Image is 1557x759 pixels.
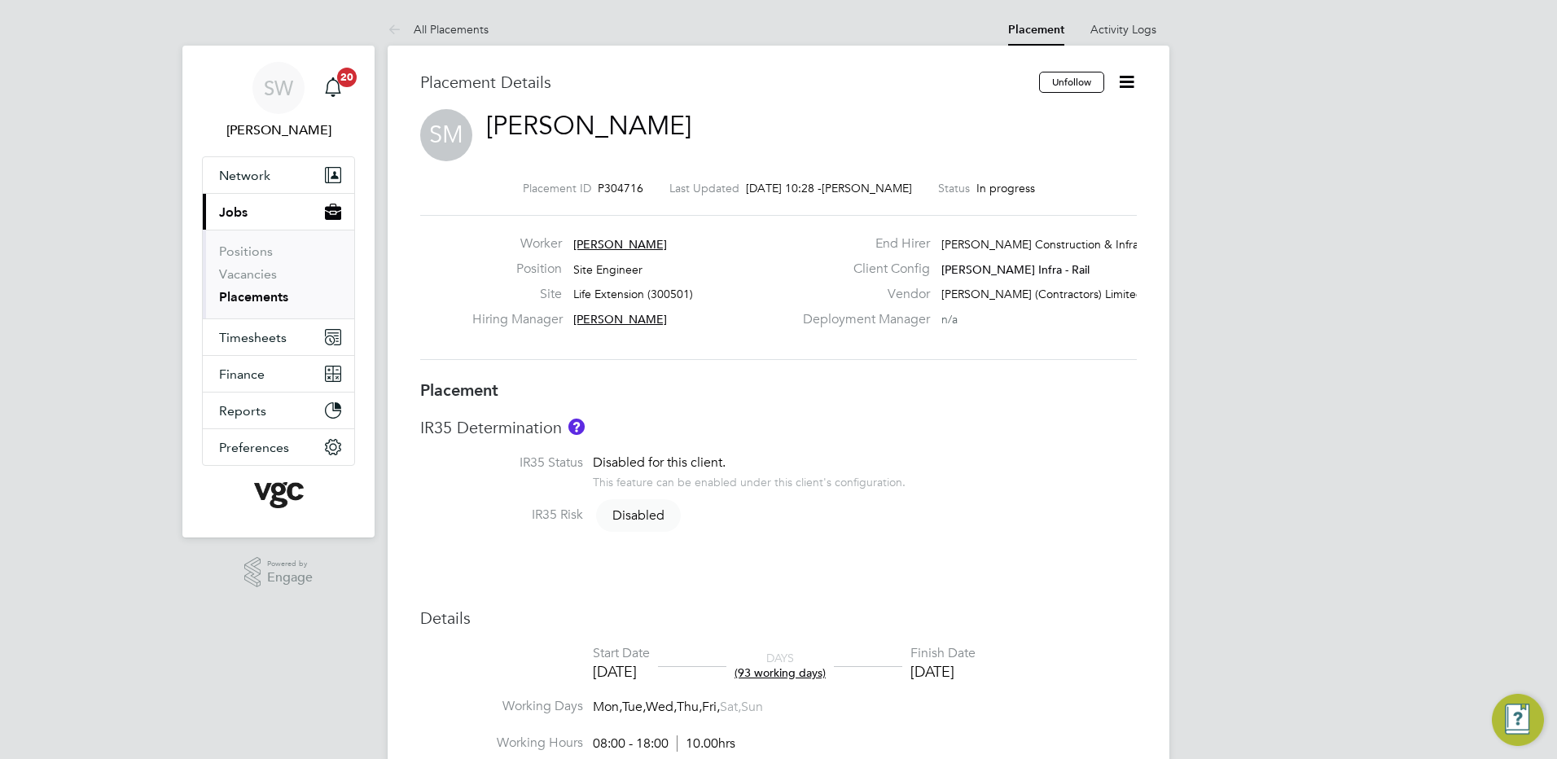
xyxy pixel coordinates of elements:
[573,287,693,301] span: Life Extension (300501)
[593,662,650,681] div: [DATE]
[910,662,976,681] div: [DATE]
[420,417,1137,438] h3: IR35 Determination
[720,699,741,715] span: Sat,
[593,699,622,715] span: Mon,
[420,109,472,161] span: SM
[420,454,583,472] label: IR35 Status
[793,235,930,252] label: End Hirer
[793,261,930,278] label: Client Config
[203,194,354,230] button: Jobs
[264,77,293,99] span: SW
[941,237,1159,252] span: [PERSON_NAME] Construction & Infrast…
[573,262,643,277] span: Site Engineer
[317,62,349,114] a: 20
[472,286,562,303] label: Site
[219,243,273,259] a: Positions
[472,261,562,278] label: Position
[219,266,277,282] a: Vacancies
[202,62,355,140] a: SW[PERSON_NAME]
[267,557,313,571] span: Powered by
[203,429,354,465] button: Preferences
[244,557,314,588] a: Powered byEngage
[793,286,930,303] label: Vendor
[219,330,287,345] span: Timesheets
[203,393,354,428] button: Reports
[420,735,583,752] label: Working Hours
[1492,694,1544,746] button: Engage Resource Center
[941,287,1143,301] span: [PERSON_NAME] (Contractors) Limited
[568,419,585,435] button: About IR35
[593,645,650,662] div: Start Date
[472,235,562,252] label: Worker
[677,699,702,715] span: Thu,
[254,482,304,508] img: vgcgroup-logo-retina.png
[573,312,667,327] span: [PERSON_NAME]
[646,699,677,715] span: Wed,
[622,699,646,715] span: Tue,
[203,319,354,355] button: Timesheets
[741,699,763,715] span: Sun
[523,181,591,195] label: Placement ID
[910,645,976,662] div: Finish Date
[726,651,834,680] div: DAYS
[822,181,912,195] span: [PERSON_NAME]
[182,46,375,537] nav: Main navigation
[420,507,583,524] label: IR35 Risk
[976,181,1035,195] span: In progress
[267,571,313,585] span: Engage
[938,181,970,195] label: Status
[596,499,681,532] span: Disabled
[420,698,583,715] label: Working Days
[573,237,667,252] span: [PERSON_NAME]
[388,22,489,37] a: All Placements
[472,311,562,328] label: Hiring Manager
[1008,23,1064,37] a: Placement
[1090,22,1156,37] a: Activity Logs
[486,110,691,142] a: [PERSON_NAME]
[203,230,354,318] div: Jobs
[219,366,265,382] span: Finance
[677,735,735,752] span: 10.00hrs
[593,454,726,471] span: Disabled for this client.
[219,168,270,183] span: Network
[420,380,498,400] b: Placement
[420,608,1137,629] h3: Details
[941,312,958,327] span: n/a
[420,72,1027,93] h3: Placement Details
[735,665,826,680] span: (93 working days)
[203,356,354,392] button: Finance
[598,181,643,195] span: P304716
[669,181,739,195] label: Last Updated
[219,204,248,220] span: Jobs
[203,157,354,193] button: Network
[746,181,822,195] span: [DATE] 10:28 -
[593,471,906,489] div: This feature can be enabled under this client's configuration.
[219,289,288,305] a: Placements
[337,68,357,87] span: 20
[202,121,355,140] span: Simon Woodcock
[793,311,930,328] label: Deployment Manager
[1039,72,1104,93] button: Unfollow
[219,440,289,455] span: Preferences
[941,262,1090,277] span: [PERSON_NAME] Infra - Rail
[219,403,266,419] span: Reports
[593,735,735,752] div: 08:00 - 18:00
[202,482,355,508] a: Go to home page
[702,699,720,715] span: Fri,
